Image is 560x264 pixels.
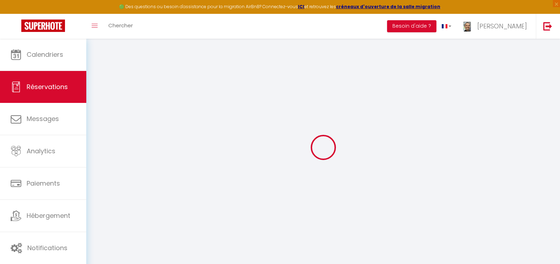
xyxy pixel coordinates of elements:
[21,20,65,32] img: Super Booking
[462,20,473,33] img: ...
[27,82,68,91] span: Réservations
[27,114,59,123] span: Messages
[387,20,436,32] button: Besoin d'aide ?
[457,14,536,39] a: ... [PERSON_NAME]
[27,243,67,252] span: Notifications
[27,179,60,188] span: Paiements
[298,4,304,10] a: ICI
[477,22,527,31] span: [PERSON_NAME]
[336,4,440,10] a: créneaux d'ouverture de la salle migration
[108,22,133,29] span: Chercher
[27,50,63,59] span: Calendriers
[543,22,552,31] img: logout
[27,147,55,155] span: Analytics
[103,14,138,39] a: Chercher
[27,211,70,220] span: Hébergement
